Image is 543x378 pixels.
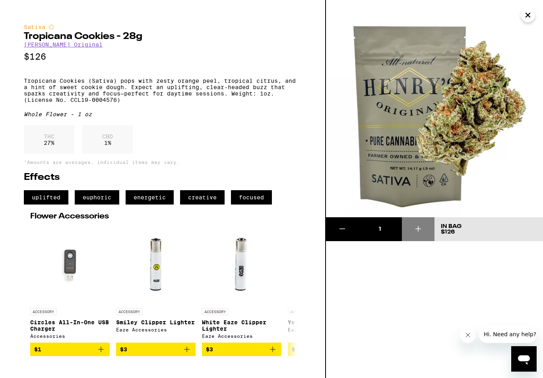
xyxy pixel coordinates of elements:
[359,225,402,233] div: 1
[288,343,367,356] button: Add to bag
[202,333,281,339] div: Eaze Accessories
[116,308,142,315] p: ACCESSORY
[441,229,455,235] span: $126
[24,160,301,165] p: *Amounts are averages, individual items may vary.
[48,24,54,30] img: sativaColor.svg
[24,24,301,30] div: Sativa
[202,224,281,304] img: Eaze Accessories - White Eaze Clipper Lighter
[441,224,462,229] div: In Bag
[116,327,196,332] div: Eaze Accessories
[30,343,110,356] button: Add to bag
[116,224,196,343] a: Open page for Smiley Clipper Lighter from Eaze Accessories
[24,111,301,117] div: Whole Flower - 1 oz
[24,125,74,154] div: 27 %
[24,173,301,182] h2: Effects
[24,78,301,103] p: Tropicana Cookies (Sativa) pops with zesty orange peel, tropical citrus, and a hint of sweet cook...
[102,133,113,140] p: CBD
[202,308,228,315] p: ACCESSORY
[202,319,281,332] p: White Eaze Clipper Lighter
[521,8,535,22] button: Close
[434,217,543,241] button: In Bag$126
[479,325,537,343] iframe: Message from company
[24,190,68,205] span: uplifted
[30,319,110,332] p: Circles All-In-One USB Charger
[292,346,299,353] span: $3
[30,333,110,339] div: Accessories
[206,346,213,353] span: $3
[116,224,196,304] img: Eaze Accessories - Smiley Clipper Lighter
[288,308,314,315] p: ACCESSORY
[24,52,301,62] p: $126
[30,308,56,315] p: ACCESSORY
[288,224,367,343] a: Open page for Yellow BIC Lighter from Eaze Accessories
[24,32,301,41] h2: Tropicana Cookies - 28g
[202,224,281,343] a: Open page for White Eaze Clipper Lighter from Eaze Accessories
[30,224,110,343] a: Open page for Circles All-In-One USB Charger from Accessories
[34,346,41,353] span: $1
[288,319,367,325] p: Yellow BIC Lighter
[82,125,133,154] div: 1 %
[116,319,196,325] p: Smiley Clipper Lighter
[126,190,174,205] span: energetic
[511,346,537,372] iframe: Button to launch messaging window
[180,190,225,205] span: creative
[75,190,119,205] span: euphoric
[202,343,281,356] button: Add to bag
[231,190,272,205] span: focused
[120,346,127,353] span: $3
[24,41,103,48] a: [PERSON_NAME] Original
[288,327,367,332] div: Eaze Accessories
[297,224,358,304] img: Eaze Accessories - Yellow BIC Lighter
[44,133,54,140] p: THC
[30,212,295,220] h2: Flower Accessories
[30,224,110,304] img: Accessories - Circles All-In-One USB Charger
[116,343,196,356] button: Add to bag
[460,327,476,343] iframe: Close message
